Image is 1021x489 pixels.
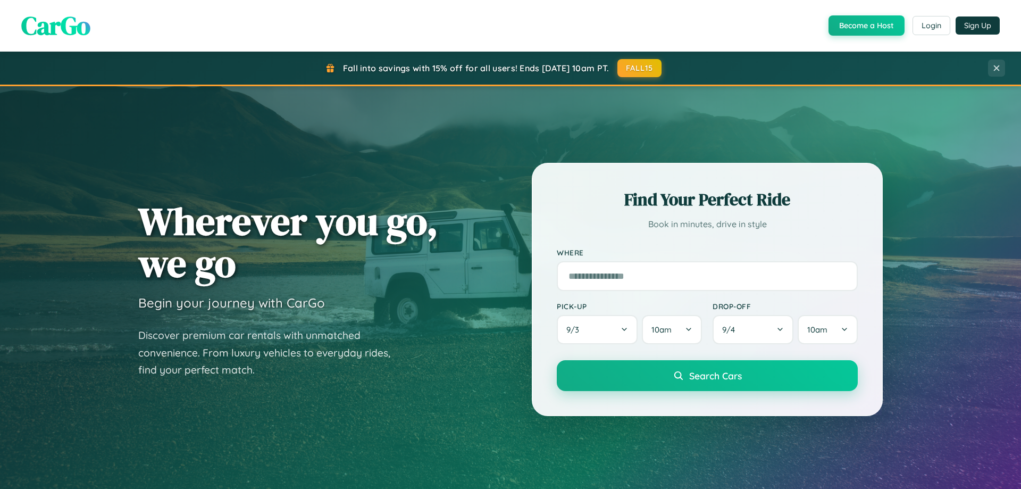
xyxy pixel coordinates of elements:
[557,315,638,344] button: 9/3
[689,370,742,382] span: Search Cars
[713,302,858,311] label: Drop-off
[713,315,793,344] button: 9/4
[557,248,858,257] label: Where
[807,325,827,335] span: 10am
[343,63,609,73] span: Fall into savings with 15% off for all users! Ends [DATE] 10am PT.
[651,325,672,335] span: 10am
[642,315,702,344] button: 10am
[557,360,858,391] button: Search Cars
[557,188,858,211] h2: Find Your Perfect Ride
[956,16,1000,35] button: Sign Up
[138,327,404,379] p: Discover premium car rentals with unmatched convenience. From luxury vehicles to everyday rides, ...
[21,8,90,43] span: CarGo
[798,315,858,344] button: 10am
[138,295,325,311] h3: Begin your journey with CarGo
[617,59,662,77] button: FALL15
[557,217,858,232] p: Book in minutes, drive in style
[566,325,584,335] span: 9 / 3
[722,325,740,335] span: 9 / 4
[913,16,950,35] button: Login
[828,15,905,36] button: Become a Host
[557,302,702,311] label: Pick-up
[138,200,438,284] h1: Wherever you go, we go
